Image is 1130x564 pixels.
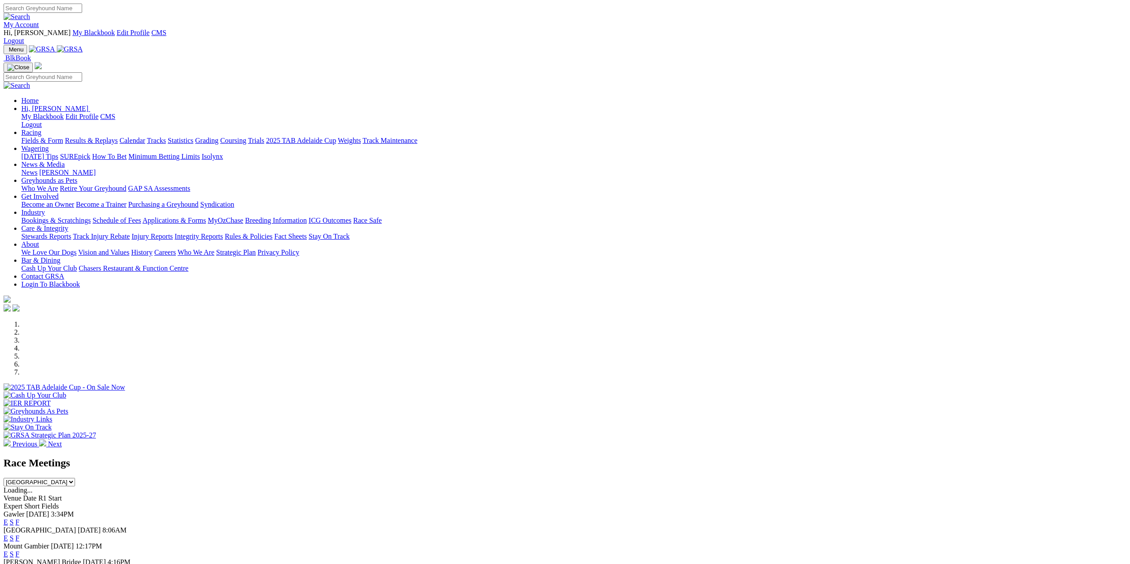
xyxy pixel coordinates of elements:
a: Cash Up Your Club [21,264,77,272]
a: Hi, [PERSON_NAME] [21,105,90,112]
a: Edit Profile [117,29,150,36]
a: Care & Integrity [21,225,68,232]
a: Calendar [119,137,145,144]
a: Chasers Restaurant & Function Centre [79,264,188,272]
a: SUREpick [60,153,90,160]
a: About [21,241,39,248]
a: Previous [4,440,39,448]
a: GAP SA Assessments [128,185,190,192]
a: BlkBook [4,54,31,62]
div: Hi, [PERSON_NAME] [21,113,1126,129]
span: [DATE] [51,542,74,550]
a: Isolynx [202,153,223,160]
a: Fields & Form [21,137,63,144]
a: [PERSON_NAME] [39,169,95,176]
span: Next [48,440,62,448]
a: Rules & Policies [225,233,273,240]
img: GRSA [57,45,83,53]
img: Search [4,13,30,21]
a: We Love Our Dogs [21,248,76,256]
span: Previous [12,440,37,448]
a: Integrity Reports [174,233,223,240]
a: E [4,534,8,542]
a: Injury Reports [131,233,173,240]
img: IER REPORT [4,399,51,407]
a: News & Media [21,161,65,168]
img: facebook.svg [4,304,11,312]
a: Track Injury Rebate [73,233,130,240]
a: Greyhounds as Pets [21,177,77,184]
div: Greyhounds as Pets [21,185,1126,193]
a: Results & Replays [65,137,118,144]
a: My Blackbook [21,113,64,120]
a: News [21,169,37,176]
span: R1 Start [38,494,62,502]
button: Toggle navigation [4,63,33,72]
a: Applications & Forms [143,217,206,224]
a: Industry [21,209,45,216]
div: News & Media [21,169,1126,177]
a: Tracks [147,137,166,144]
a: Get Involved [21,193,59,200]
a: How To Bet [92,153,127,160]
div: Industry [21,217,1126,225]
a: Trials [248,137,264,144]
a: S [10,534,14,542]
a: Who We Are [178,248,214,256]
a: Careers [154,248,176,256]
a: Bookings & Scratchings [21,217,91,224]
img: Cash Up Your Club [4,391,66,399]
a: Coursing [220,137,246,144]
span: Expert [4,502,23,510]
a: F [16,518,20,526]
img: GRSA Strategic Plan 2025-27 [4,431,96,439]
a: Wagering [21,145,49,152]
a: [DATE] Tips [21,153,58,160]
a: Syndication [200,201,234,208]
a: S [10,550,14,558]
a: ICG Outcomes [309,217,351,224]
a: Purchasing a Greyhound [128,201,198,208]
img: 2025 TAB Adelaide Cup - On Sale Now [4,383,125,391]
img: logo-grsa-white.png [4,296,11,303]
img: GRSA [29,45,55,53]
h2: Race Meetings [4,457,1126,469]
span: Date [23,494,36,502]
a: Logout [21,121,42,128]
span: Menu [9,46,24,53]
span: [DATE] [78,526,101,534]
div: Wagering [21,153,1126,161]
a: My Account [4,21,39,28]
button: Toggle navigation [4,45,27,54]
img: logo-grsa-white.png [35,62,42,69]
img: Greyhounds As Pets [4,407,68,415]
a: F [16,550,20,558]
a: Track Maintenance [363,137,417,144]
div: Racing [21,137,1126,145]
img: Close [7,64,29,71]
span: Venue [4,494,21,502]
a: CMS [100,113,115,120]
a: Vision and Values [78,248,129,256]
a: Home [21,97,39,104]
input: Search [4,4,82,13]
a: Logout [4,37,24,44]
div: About [21,248,1126,256]
span: [DATE] [26,510,49,518]
a: Who We Are [21,185,58,192]
span: Gawler [4,510,24,518]
a: Next [39,440,62,448]
a: E [4,550,8,558]
span: Hi, [PERSON_NAME] [4,29,71,36]
img: Stay On Track [4,423,52,431]
a: Become an Owner [21,201,74,208]
a: F [16,534,20,542]
input: Search [4,72,82,82]
span: Hi, [PERSON_NAME] [21,105,88,112]
a: Statistics [168,137,194,144]
a: 2025 TAB Adelaide Cup [266,137,336,144]
a: Become a Trainer [76,201,127,208]
a: E [4,518,8,526]
div: Get Involved [21,201,1126,209]
a: Edit Profile [66,113,99,120]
